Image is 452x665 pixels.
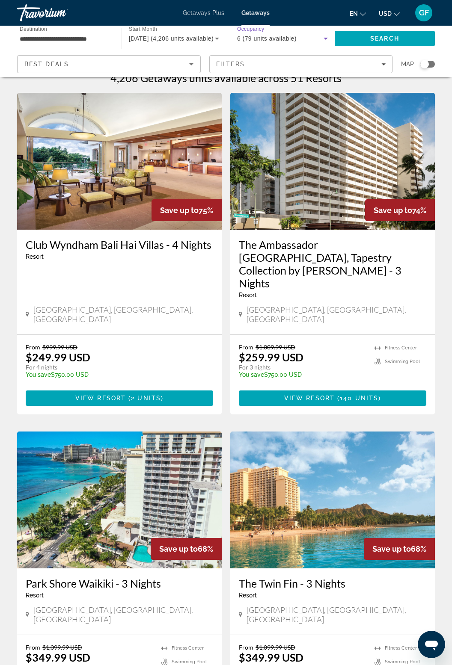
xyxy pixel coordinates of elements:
[379,7,400,20] button: Change currency
[237,35,297,42] span: 6 (79 units available)
[239,292,257,299] span: Resort
[17,93,222,230] img: Club Wyndham Bali Hai Villas - 4 Nights
[370,35,399,42] span: Search
[365,199,435,221] div: 74%
[247,605,426,624] span: [GEOGRAPHIC_DATA], [GEOGRAPHIC_DATA], [GEOGRAPHIC_DATA]
[350,10,358,17] span: en
[152,199,222,221] div: 75%
[385,645,417,651] span: Fitness Center
[159,544,198,553] span: Save up to
[26,253,44,260] span: Resort
[209,55,393,73] button: Filters
[42,343,77,351] span: $999.99 USD
[239,238,426,290] a: The Ambassador [GEOGRAPHIC_DATA], Tapestry Collection by [PERSON_NAME] - 3 Nights
[110,71,342,84] h1: 4,206 Getaways units available across 51 Resorts
[237,27,264,32] span: Occupancy
[33,305,213,324] span: [GEOGRAPHIC_DATA], [GEOGRAPHIC_DATA], [GEOGRAPHIC_DATA]
[33,605,213,624] span: [GEOGRAPHIC_DATA], [GEOGRAPHIC_DATA], [GEOGRAPHIC_DATA]
[26,390,213,406] button: View Resort(2 units)
[413,4,435,22] button: User Menu
[379,10,392,17] span: USD
[230,432,435,568] img: The Twin Fin - 3 Nights
[284,395,335,402] span: View Resort
[24,59,193,69] mat-select: Sort by
[239,577,426,590] a: The Twin Fin - 3 Nights
[17,2,103,24] a: Travorium
[256,343,295,351] span: $1,009.99 USD
[26,371,205,378] p: $750.00 USD
[340,395,378,402] span: 140 units
[26,651,90,664] p: $349.99 USD
[24,61,69,68] span: Best Deals
[26,371,51,378] span: You save
[374,206,412,215] span: Save up to
[26,351,90,364] p: $249.99 USD
[239,364,366,371] p: For 3 nights
[75,395,126,402] span: View Resort
[26,592,44,599] span: Resort
[20,34,110,44] input: Select destination
[239,351,303,364] p: $259.99 USD
[372,544,411,553] span: Save up to
[17,432,222,568] img: Park Shore Waikiki - 3 Nights
[401,58,414,70] span: Map
[364,538,435,560] div: 68%
[239,371,366,378] p: $750.00 USD
[126,395,164,402] span: ( )
[247,305,426,324] span: [GEOGRAPHIC_DATA], [GEOGRAPHIC_DATA], [GEOGRAPHIC_DATA]
[26,238,213,251] a: Club Wyndham Bali Hai Villas - 4 Nights
[385,345,417,351] span: Fitness Center
[350,7,366,20] button: Change language
[26,644,40,651] span: From
[172,659,207,665] span: Swimming Pool
[160,206,199,215] span: Save up to
[241,9,270,16] a: Getaways
[129,35,214,42] span: [DATE] (4,206 units available)
[239,644,253,651] span: From
[239,343,253,351] span: From
[419,9,429,17] span: GF
[172,645,204,651] span: Fitness Center
[385,659,420,665] span: Swimming Pool
[385,359,420,364] span: Swimming Pool
[256,644,295,651] span: $1,099.99 USD
[335,395,381,402] span: ( )
[239,371,264,378] span: You save
[239,592,257,599] span: Resort
[183,9,224,16] a: Getaways Plus
[26,364,205,371] p: For 4 nights
[230,93,435,230] img: The Ambassador Hotel of Waikiki, Tapestry Collection by Hilton - 3 Nights
[239,390,426,406] button: View Resort(140 units)
[216,61,245,68] span: Filters
[131,395,161,402] span: 2 units
[151,538,222,560] div: 68%
[20,26,47,32] span: Destination
[26,343,40,351] span: From
[42,644,82,651] span: $1,099.99 USD
[335,31,435,46] button: Search
[239,651,303,664] p: $349.99 USD
[26,577,213,590] a: Park Shore Waikiki - 3 Nights
[129,27,157,32] span: Start Month
[418,631,445,658] iframe: Button to launch messaging window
